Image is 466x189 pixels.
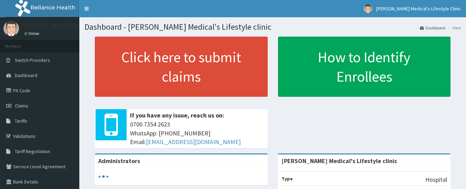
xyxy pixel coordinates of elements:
[24,31,41,36] a: Online
[15,57,50,63] span: Switch Providers
[376,6,461,12] span: [PERSON_NAME] Medical's Lifestyle Clinic
[98,171,109,182] svg: audio-loading
[98,157,140,165] b: Administrators
[281,176,293,182] b: Type
[446,25,461,31] li: Here
[364,4,372,13] img: User Image
[95,37,268,97] a: Click here to submit claims
[85,22,461,31] h1: Dashboard - [PERSON_NAME] Medical's Lifestyle clinic
[15,103,28,109] span: Claims
[15,72,37,78] span: Dashboard
[146,138,241,146] a: [EMAIL_ADDRESS][DOMAIN_NAME]
[130,120,264,147] span: 0700 7354 2623 WhatsApp: [PHONE_NUMBER] Email:
[281,157,397,165] strong: [PERSON_NAME] Medical's Lifestyle clinic
[24,22,137,29] p: [PERSON_NAME] Medical's Lifestyle Clinic
[3,21,19,36] img: User Image
[420,25,445,31] a: Dashboard
[425,175,447,184] p: Hospital
[15,118,27,124] span: Tariffs
[15,148,50,154] span: Tariff Negotiation
[278,37,451,97] a: How to Identify Enrollees
[130,111,224,119] b: If you have any issue, reach us on:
